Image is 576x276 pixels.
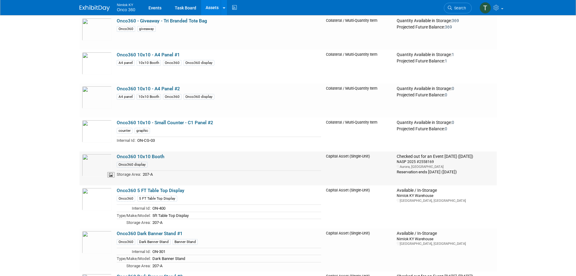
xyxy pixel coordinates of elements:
div: A4 panel [117,94,135,100]
td: Internal Id: [117,205,151,212]
div: Available / In-Storage [397,231,494,236]
div: Quantity Available in Storage: [397,52,494,58]
td: Collateral / Multi-Quantity Item [324,50,395,84]
a: Onco360 10x10 - A4 Panel #1 [117,52,180,58]
span: Onco 360 [117,7,135,12]
a: Search [444,3,472,13]
td: Collateral / Multi-Quantity Item [324,84,395,118]
td: 207-A [141,171,321,178]
span: Storage Area: [126,264,151,268]
div: 10x10 Booth [137,60,161,66]
div: Nimlok KY Warehouse [397,236,494,241]
div: Projected Future Balance: [397,57,494,64]
td: ON-400 [151,205,321,212]
div: Quantity Available in Storage: [397,18,494,24]
img: Tim Bugaile [480,2,491,14]
span: 369 [452,18,459,23]
div: Onco360 display [184,60,214,66]
div: graphic [135,128,150,134]
span: View Asset Image [107,172,115,178]
a: Onco360 Dark Banner Stand #1 [117,231,183,236]
span: 0 [445,92,447,97]
div: giveaway [137,26,156,32]
td: Capital Asset (Single-Unit) [324,185,395,228]
a: Onco360 10x10 - Small Counter - C1 Panel #2 [117,120,213,125]
a: Onco360 10x10 Booth [117,154,164,159]
div: Onco360 [117,239,135,245]
div: [GEOGRAPHIC_DATA], [GEOGRAPHIC_DATA] [397,198,494,203]
td: Dark Banner Stand [151,255,321,262]
span: Nimlok KY [117,1,135,8]
td: 5ft Table Top Display [151,212,321,219]
div: NASP 2025 #2558169 [397,159,494,164]
div: 10x10 Booth [137,94,161,100]
td: Capital Asset (Single-Unit) [324,151,395,185]
div: Onco360 [117,196,135,201]
td: ON-CG-03 [135,137,321,144]
div: Reservation ends [DATE] ([DATE]) [397,169,494,175]
td: Type/Make/Model: [117,255,151,262]
td: Collateral / Multi-Quantity Item [324,16,395,50]
a: Onco360 5 FT Table Top Display [117,188,184,193]
img: ExhibitDay [80,5,110,11]
div: Projected Future Balance: [397,125,494,132]
div: Dark Banner Stand [137,239,171,245]
div: [GEOGRAPHIC_DATA], [GEOGRAPHIC_DATA] [397,241,494,246]
div: Aurora, [GEOGRAPHIC_DATA] [397,165,494,169]
td: Type/Make/Model: [117,212,151,219]
td: Capital Asset (Single-Unit) [324,228,395,271]
div: Quantity Available in Storage: [397,86,494,91]
div: Onco360 [163,60,181,66]
td: ON-301 [151,248,321,255]
span: 0 [445,126,447,131]
span: 1 [452,52,454,57]
div: Available / In-Storage [397,188,494,193]
div: Onco360 [163,94,181,100]
td: Internal Id: [117,137,135,144]
div: 5 FT Table Top Display [137,196,177,201]
div: Onco360 display [117,162,148,168]
div: Quantity Available in Storage: [397,120,494,125]
div: Checked out for an Event [DATE] ([DATE]) [397,154,494,159]
span: Search [452,6,466,10]
div: Banner Stand [173,239,198,245]
a: Onco360 10x10 - A4 Panel #2 [117,86,180,91]
div: Projected Future Balance: [397,23,494,30]
span: 0 [452,120,454,125]
span: 0 [452,86,454,91]
td: Internal Id: [117,248,151,255]
div: Onco360 [117,26,135,32]
td: 207-A [151,262,321,269]
div: Nimlok KY Warehouse [397,193,494,198]
div: A4 panel [117,60,135,66]
a: Onco360 - Giveaway - Tri Branded Tote Bag [117,18,207,24]
span: 369 [445,25,452,29]
div: Projected Future Balance: [397,91,494,98]
span: Storage Area: [126,220,151,225]
div: Onco360 display [184,94,214,100]
div: counter [117,128,132,134]
td: 207-A [151,219,321,226]
td: Collateral / Multi-Quantity Item [324,118,395,151]
span: Storage Area: [117,172,141,177]
span: 1 [445,58,447,63]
